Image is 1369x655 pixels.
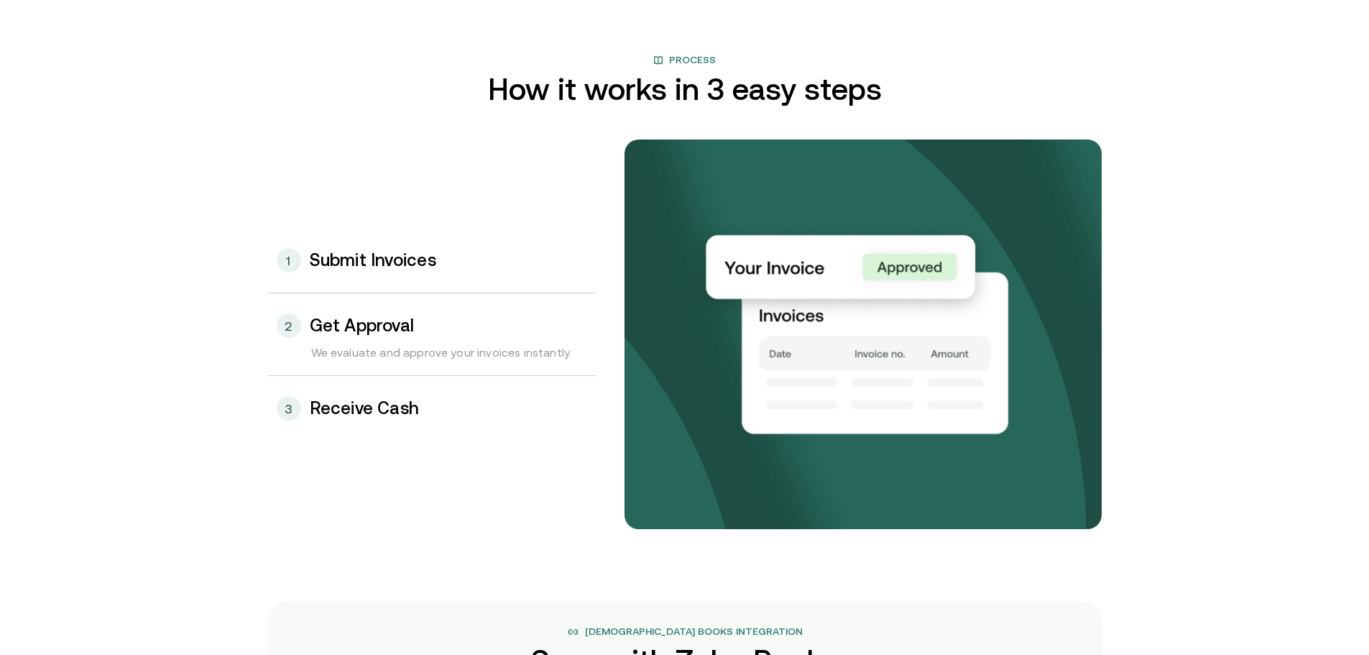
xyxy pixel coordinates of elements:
div: 3 [277,396,301,421]
h3: Get Approval [310,316,415,335]
div: 1 [277,248,301,272]
span: [DEMOGRAPHIC_DATA] Books Integration [585,624,803,639]
h2: How it works in 3 easy steps [488,73,882,105]
h3: Receive Cash [310,399,420,418]
div: We evaluate and approve your invoices instantly. [268,344,596,375]
img: bg [624,139,1102,529]
span: Process [669,52,716,68]
img: link [567,626,579,638]
img: Your payments collected on time. [688,221,1073,434]
h3: Submit Invoices [310,251,436,270]
img: book [653,55,663,65]
div: 2 [277,313,301,338]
